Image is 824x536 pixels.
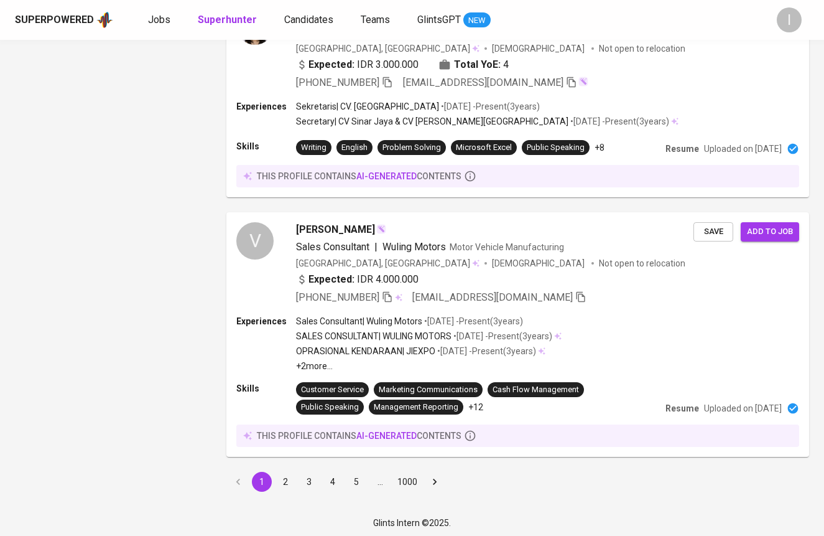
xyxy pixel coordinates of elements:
[236,140,296,153] p: Skills
[296,57,419,72] div: IDR 3.000.000
[257,430,461,442] p: this profile contains contents
[665,143,699,155] p: Resume
[394,472,421,492] button: Go to page 1000
[417,14,461,26] span: GlintsGPT
[296,241,369,253] span: Sales Consultant
[296,77,379,88] span: [PHONE_NUMBER]
[296,42,479,55] div: [GEOGRAPHIC_DATA], [GEOGRAPHIC_DATA]
[704,143,782,155] p: Uploaded on [DATE]
[301,384,364,396] div: Customer Service
[503,57,509,72] span: 4
[747,225,793,239] span: Add to job
[382,142,441,154] div: Problem Solving
[425,472,445,492] button: Go to next page
[527,142,585,154] div: Public Speaking
[456,142,512,154] div: Microsoft Excel
[777,7,802,32] div: I
[15,11,113,29] a: Superpoweredapp logo
[463,14,491,27] span: NEW
[493,384,579,396] div: Cash Flow Management
[148,12,173,28] a: Jobs
[296,291,379,303] span: [PHONE_NUMBER]
[236,382,296,395] p: Skills
[275,472,295,492] button: Go to page 2
[492,257,586,270] span: [DEMOGRAPHIC_DATA]
[341,142,368,154] div: English
[296,272,419,287] div: IDR 4.000.000
[412,291,573,303] span: [EMAIL_ADDRESS][DOMAIN_NAME]
[257,170,461,182] p: this profile contains contents
[296,345,435,357] p: OPRASIONAL KENDARAAN | JIEXPO
[296,315,422,327] p: Sales Consultant | Wuling Motors
[236,315,296,327] p: Experiences
[376,224,386,234] img: magic_wand.svg
[236,222,274,260] div: V
[468,401,483,413] p: +12
[356,171,417,181] span: AI-generated
[284,12,336,28] a: Candidates
[454,57,501,72] b: Total YoE:
[599,42,685,55] p: Not open to relocation
[704,402,782,415] p: Uploaded on [DATE]
[296,100,439,113] p: Sekretaris | CV. [GEOGRAPHIC_DATA]
[370,476,390,488] div: …
[296,222,375,237] span: [PERSON_NAME]
[226,212,809,457] a: V[PERSON_NAME]Sales Consultant|Wuling MotorsMotor Vehicle Manufacturing[GEOGRAPHIC_DATA], [GEOGRA...
[379,384,478,396] div: Marketing Communications
[296,115,568,128] p: Secretary | CV Sinar Jaya & CV [PERSON_NAME][GEOGRAPHIC_DATA]
[403,77,563,88] span: [EMAIL_ADDRESS][DOMAIN_NAME]
[284,14,333,26] span: Candidates
[439,100,540,113] p: • [DATE] - Present ( 3 years )
[148,14,170,26] span: Jobs
[226,472,447,492] nav: pagination navigation
[198,12,259,28] a: Superhunter
[308,272,354,287] b: Expected:
[451,330,552,342] p: • [DATE] - Present ( 3 years )
[741,222,799,242] button: Add to job
[356,431,417,441] span: AI-generated
[665,402,699,415] p: Resume
[361,14,390,26] span: Teams
[301,402,359,413] div: Public Speaking
[568,115,669,128] p: • [DATE] - Present ( 3 years )
[198,14,257,26] b: Superhunter
[252,472,272,492] button: page 1
[382,241,446,253] span: Wuling Motors
[361,12,392,28] a: Teams
[374,240,377,255] span: |
[595,141,604,154] p: +8
[96,11,113,29] img: app logo
[301,142,326,154] div: Writing
[450,242,564,252] span: Motor Vehicle Manufacturing
[700,225,727,239] span: Save
[492,42,586,55] span: [DEMOGRAPHIC_DATA]
[296,257,479,270] div: [GEOGRAPHIC_DATA], [GEOGRAPHIC_DATA]
[422,315,523,327] p: • [DATE] - Present ( 3 years )
[346,472,366,492] button: Go to page 5
[296,360,562,372] p: +2 more ...
[435,345,536,357] p: • [DATE] - Present ( 3 years )
[15,13,94,27] div: Superpowered
[308,57,354,72] b: Expected:
[578,77,588,87] img: magic_wand.svg
[417,12,491,28] a: GlintsGPT NEW
[374,402,458,413] div: Management Reporting
[296,330,451,342] p: SALES CONSULTANT | WULING MOTORS
[693,222,733,242] button: Save
[599,257,685,270] p: Not open to relocation
[236,100,296,113] p: Experiences
[299,472,319,492] button: Go to page 3
[323,472,343,492] button: Go to page 4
